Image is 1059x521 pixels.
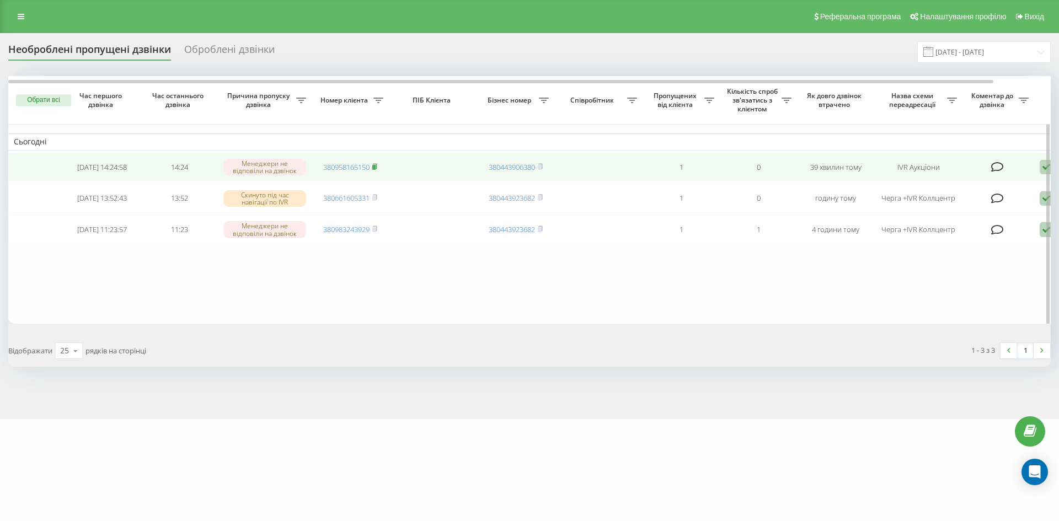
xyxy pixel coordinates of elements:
[8,44,171,61] div: Необроблені пропущені дзвінки
[60,345,69,356] div: 25
[968,92,1019,109] span: Коментар до дзвінка
[643,215,720,244] td: 1
[489,224,535,234] a: 380443923682
[323,193,370,203] a: 380661605331
[920,12,1006,21] span: Налаштування профілю
[797,153,874,182] td: 39 хвилин тому
[63,153,141,182] td: [DATE] 14:24:58
[323,162,370,172] a: 380958165150
[560,96,627,105] span: Співробітник
[880,92,947,109] span: Назва схеми переадресації
[797,215,874,244] td: 4 години тому
[85,346,146,356] span: рядків на сторінці
[323,224,370,234] a: 380983243929
[874,153,962,182] td: IVR Аукціони
[317,96,373,105] span: Номер клієнта
[648,92,704,109] span: Пропущених від клієнта
[806,92,865,109] span: Як довго дзвінок втрачено
[184,44,275,61] div: Оброблені дзвінки
[489,193,535,203] a: 380443923682
[1017,343,1034,358] a: 1
[149,92,209,109] span: Час останнього дзвінка
[489,162,535,172] a: 380443906380
[223,190,306,207] div: Скинуто під час навігації по IVR
[223,92,296,109] span: Причина пропуску дзвінка
[141,153,218,182] td: 14:24
[223,221,306,238] div: Менеджери не відповіли на дзвінок
[1021,459,1048,485] div: Open Intercom Messenger
[797,184,874,213] td: годину тому
[398,96,468,105] span: ПІБ Клієнта
[8,346,52,356] span: Відображати
[72,92,132,109] span: Час першого дзвінка
[141,215,218,244] td: 11:23
[483,96,539,105] span: Бізнес номер
[971,345,995,356] div: 1 - 3 з 3
[725,87,782,113] span: Кількість спроб зв'язатись з клієнтом
[643,153,720,182] td: 1
[643,184,720,213] td: 1
[720,153,797,182] td: 0
[820,12,901,21] span: Реферальна програма
[16,94,71,106] button: Обрати всі
[1025,12,1044,21] span: Вихід
[720,184,797,213] td: 0
[874,215,962,244] td: Черга +IVR Коллцентр
[223,159,306,175] div: Менеджери не відповіли на дзвінок
[874,184,962,213] td: Черга +IVR Коллцентр
[720,215,797,244] td: 1
[63,215,141,244] td: [DATE] 11:23:57
[63,184,141,213] td: [DATE] 13:52:43
[141,184,218,213] td: 13:52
